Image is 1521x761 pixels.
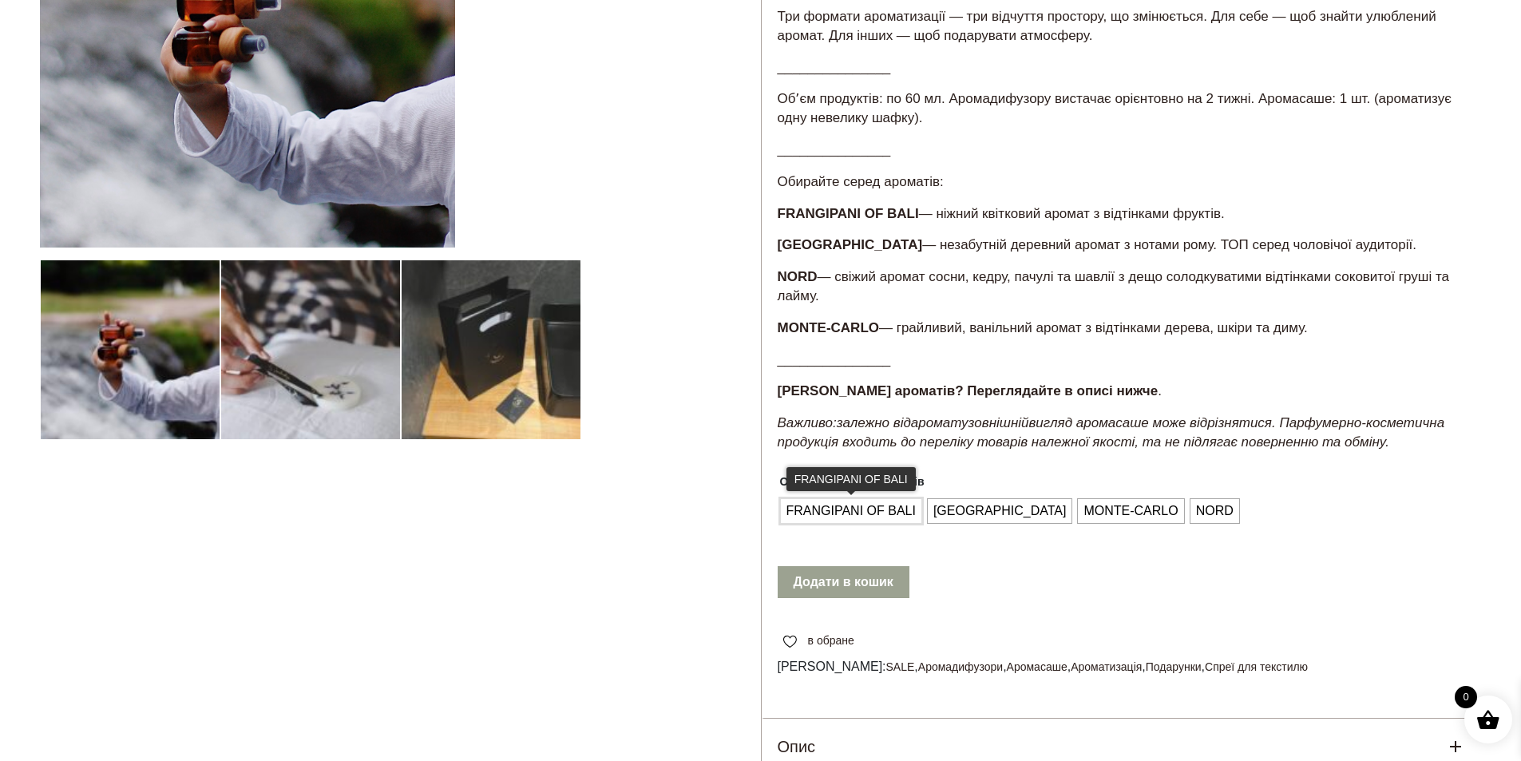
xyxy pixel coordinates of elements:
em: вигляд аромасаше може відрізнятися. Парфумерно-косметична продукція входить до переліку товарів н... [778,415,1445,450]
li: FRANGIPANI OF BALI [781,499,921,523]
a: Ароматизація [1071,660,1142,673]
strong: NORD [778,269,818,284]
strong: FRANGIPANI OF BALI [778,206,919,221]
em: від [893,415,911,430]
p: — ніжний квітковий аромат з відтінками фруктів. [778,204,1466,224]
p: _______________ [778,58,1466,77]
img: unfavourite.svg [783,636,797,648]
a: Спреї для текстилю [1205,660,1308,673]
ul: Оберіть аромат продуктів [778,496,1239,526]
a: Подарунки [1146,660,1202,673]
span: 0 [1455,686,1477,708]
span: MONTE-CARLO [1079,498,1182,524]
em: залежно [837,415,889,430]
em: Важливо: [778,415,837,430]
em: зовнішній [968,415,1029,430]
li: MONTE-CARLO [1078,499,1183,523]
span: в обране [808,632,854,649]
p: Обирайте серед ароматів: [778,172,1466,192]
p: — грайливий, ванільний аромат з відтінками дерева, шкіри та диму. [778,319,1466,338]
p: Обʼєм продуктів: по 60 мл. Аромадифузору вистачає орієнтовно на 2 тижні. Аромасаше: 1 шт. (аромат... [778,89,1466,128]
p: _______________ [778,141,1466,160]
a: в обране [778,632,860,649]
span: [GEOGRAPHIC_DATA] [929,498,1071,524]
span: NORD [1192,498,1238,524]
li: MONACO [928,499,1072,523]
strong: [PERSON_NAME] ароматів? Переглядайте в описі нижче [778,383,1159,398]
p: — незабутній деревний аромат з нотами рому. ТОП серед чоловічої аудиторії. [778,236,1466,255]
h5: Опис [778,735,816,759]
p: _______________ [778,351,1466,370]
span: FRANGIPANI OF BALI [782,498,920,524]
p: Три формати ароматизації — три відчуття простору, що змінюється. Для себе — щоб знайти улюблений ... [778,7,1466,46]
li: NORD [1190,499,1239,523]
label: Оберіть аромат продуктів [780,469,925,494]
a: Аромасаше [1007,660,1067,673]
a: SALE [886,660,915,673]
p: — свіжий аромат сосни, кедру, пачулі та шавлії з дещо солодкуватими відтінками соковитої груші та... [778,268,1466,306]
a: Аромадифузори [918,660,1003,673]
strong: MONTE-CARLO [778,320,879,335]
strong: [GEOGRAPHIC_DATA] [778,237,923,252]
button: Додати в кошик [778,566,909,598]
em: аромату [911,415,968,430]
span: [PERSON_NAME]: , , , , , [778,657,1466,676]
p: . [778,382,1466,401]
